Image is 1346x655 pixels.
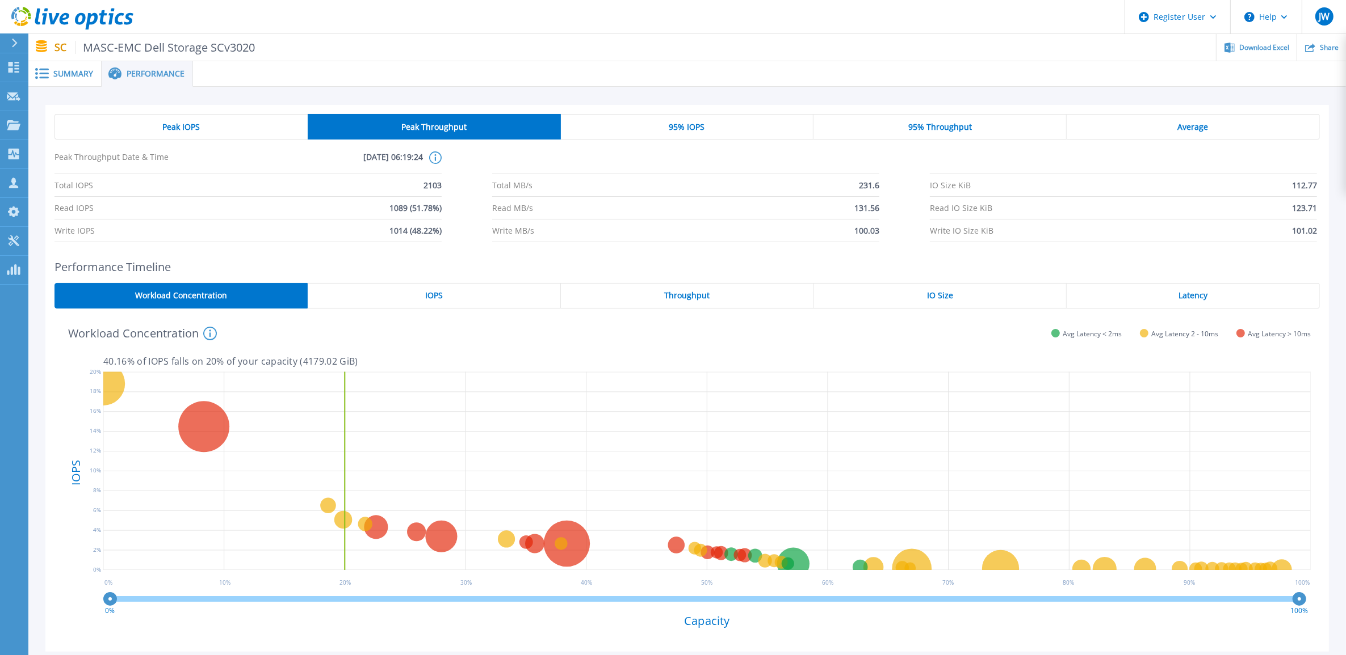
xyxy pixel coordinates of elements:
[54,174,93,196] span: Total IOPS
[54,41,255,54] p: SC
[1292,174,1317,196] span: 112.77
[460,578,472,586] text: 30 %
[238,151,422,174] span: [DATE] 06:19:24
[492,197,533,219] span: Read MB/s
[389,197,442,219] span: 1089 (51.78%)
[90,367,101,375] text: 20%
[1239,44,1289,51] span: Download Excel
[70,430,82,515] h4: IOPS
[93,506,101,514] text: 6%
[492,219,534,242] span: Write MB/s
[664,291,710,300] span: Throughput
[1295,578,1310,586] text: 100 %
[854,219,879,242] span: 100.03
[54,260,1320,273] h2: Performance Timeline
[103,614,1311,627] h4: Capacity
[93,565,101,573] text: 0%
[702,578,713,586] text: 50 %
[1063,578,1075,586] text: 80 %
[854,197,879,219] span: 131.56
[930,197,992,219] span: Read IO Size KiB
[93,486,101,494] text: 8%
[425,291,443,300] span: IOPS
[1319,12,1330,21] span: JW
[859,174,879,196] span: 231.6
[492,174,532,196] span: Total MB/s
[1179,291,1207,300] span: Latency
[389,219,442,242] span: 1014 (48.22%)
[90,427,101,435] text: 14%
[942,578,954,586] text: 70 %
[104,578,112,586] text: 0 %
[54,197,94,219] span: Read IOPS
[68,327,217,340] h4: Workload Concentration
[1184,578,1195,586] text: 90 %
[1178,122,1209,132] span: Average
[1290,606,1308,615] text: 100%
[401,122,467,132] span: Peak Throughput
[53,70,93,78] span: Summary
[93,546,101,553] text: 2%
[1320,44,1339,51] span: Share
[54,219,95,242] span: Write IOPS
[908,122,972,132] span: 95% Throughput
[1292,197,1317,219] span: 123.71
[669,122,705,132] span: 95% IOPS
[927,291,953,300] span: IO Size
[135,291,227,300] span: Workload Concentration
[1063,329,1122,338] span: Avg Latency < 2ms
[1248,329,1311,338] span: Avg Latency > 10ms
[106,606,115,615] text: 0%
[54,151,238,174] span: Peak Throughput Date & Time
[423,174,442,196] span: 2103
[219,578,230,586] text: 10 %
[103,356,1311,366] p: 40.16 % of IOPS falls on 20 % of your capacity ( 4179.02 GiB )
[90,387,101,395] text: 18%
[127,70,185,78] span: Performance
[1151,329,1218,338] span: Avg Latency 2 - 10ms
[76,41,255,54] span: MASC-EMC Dell Storage SCv3020
[581,578,592,586] text: 40 %
[162,122,200,132] span: Peak IOPS
[822,578,833,586] text: 60 %
[90,407,101,415] text: 16%
[93,526,101,534] text: 4%
[339,578,351,586] text: 20 %
[930,219,993,242] span: Write IO Size KiB
[930,174,971,196] span: IO Size KiB
[1292,219,1317,242] span: 101.02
